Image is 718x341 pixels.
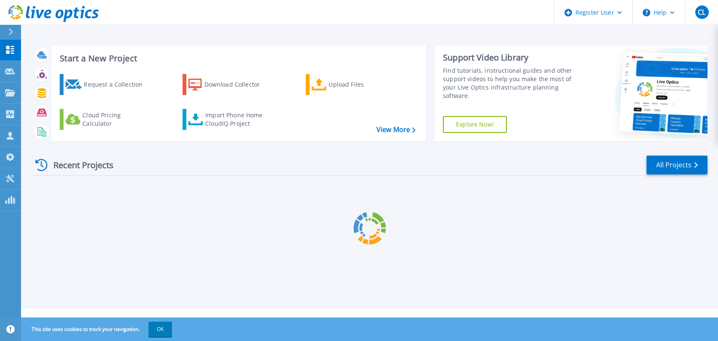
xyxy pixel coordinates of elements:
[443,116,507,133] a: Explore Now!
[23,322,172,337] span: This site uses cookies to track your navigation.
[183,74,276,95] a: Download Collector
[82,111,150,128] div: Cloud Pricing Calculator
[204,76,272,93] div: Download Collector
[329,76,396,93] div: Upload Files
[32,155,125,175] div: Recent Projects
[306,74,400,95] a: Upload Files
[60,54,415,63] h3: Start a New Project
[443,52,581,63] div: Support Video Library
[646,156,707,174] a: All Projects
[698,9,705,16] span: CL
[443,66,581,100] div: Find tutorials, instructional guides and other support videos to help you make the most of your L...
[60,109,154,130] a: Cloud Pricing Calculator
[84,76,151,93] div: Request a Collection
[148,322,172,337] button: OK
[60,74,154,95] a: Request a Collection
[205,111,271,128] div: Import Phone Home CloudIQ Project
[376,126,416,134] a: View More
